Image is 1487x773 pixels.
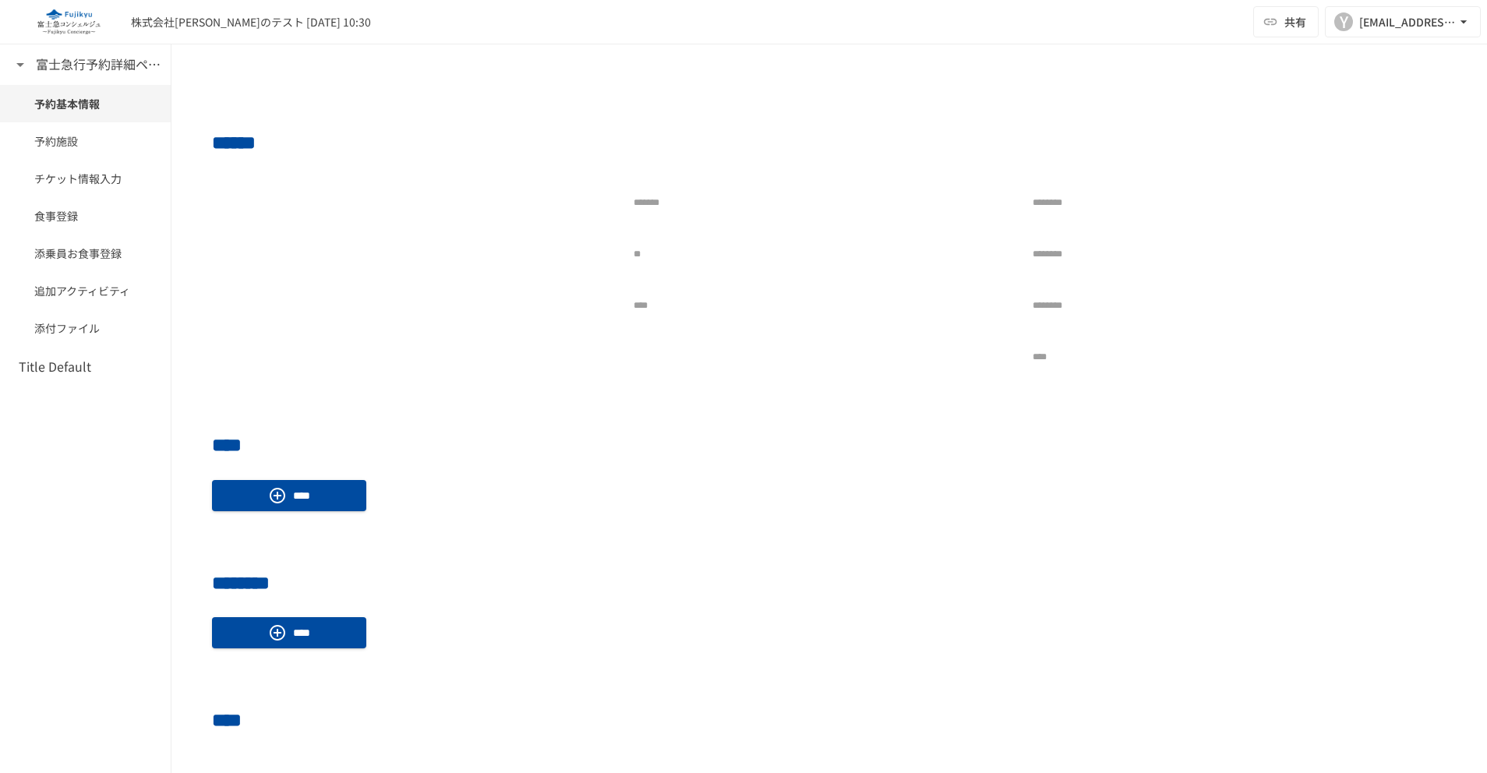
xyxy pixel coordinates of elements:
span: 予約施設 [34,132,136,150]
span: チケット情報入力 [34,170,136,187]
button: Y[EMAIL_ADDRESS][DOMAIN_NAME] [1325,6,1481,37]
span: 共有 [1284,13,1306,30]
div: [EMAIL_ADDRESS][DOMAIN_NAME] [1359,12,1456,32]
div: Y [1334,12,1353,31]
span: 添付ファイル [34,319,136,337]
span: 予約基本情報 [34,95,136,112]
span: 追加アクティビティ [34,282,136,299]
h6: 富士急行予約詳細ページ [36,55,161,75]
span: 食事登録 [34,207,136,224]
div: 株式会社[PERSON_NAME]のテスト [DATE] 10:30 [131,14,371,30]
img: eQeGXtYPV2fEKIA3pizDiVdzO5gJTl2ahLbsPaD2E4R [19,9,118,34]
button: 共有 [1253,6,1319,37]
h6: Title Default [19,357,91,377]
span: 添乗員お食事登録 [34,245,136,262]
